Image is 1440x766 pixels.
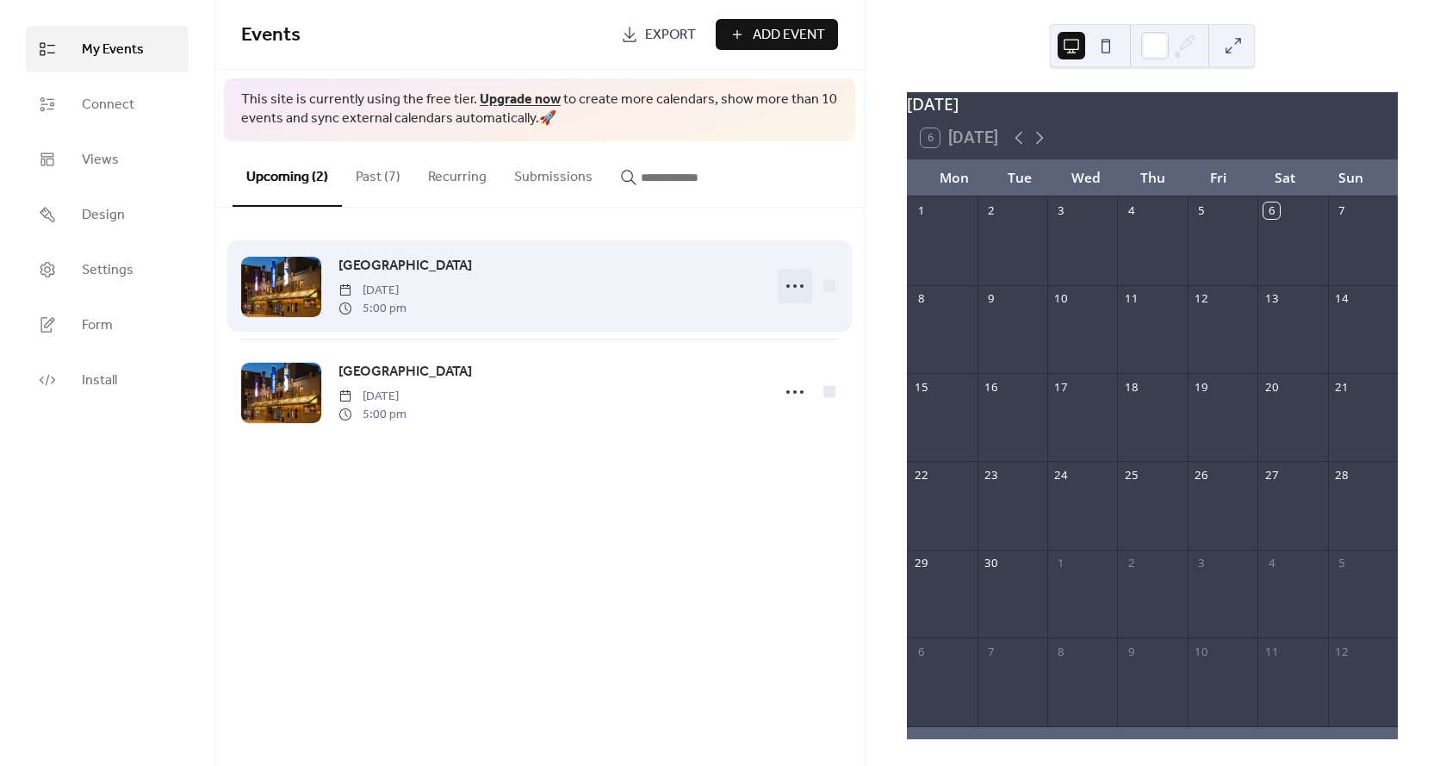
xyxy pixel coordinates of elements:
[1186,159,1252,196] div: Fri
[1053,556,1069,571] div: 1
[1334,556,1350,571] div: 5
[1334,291,1350,307] div: 14
[82,260,133,281] span: Settings
[1124,379,1139,395] div: 18
[338,361,472,383] a: [GEOGRAPHIC_DATA]
[1263,379,1279,395] div: 20
[1263,556,1279,571] div: 4
[1124,468,1139,483] div: 25
[1263,468,1279,483] div: 27
[907,92,1398,117] div: [DATE]
[26,136,189,183] a: Views
[1053,291,1069,307] div: 10
[1194,644,1209,659] div: 10
[913,379,928,395] div: 15
[26,26,189,72] a: My Events
[984,468,999,483] div: 23
[1124,644,1139,659] div: 9
[716,19,838,50] button: Add Event
[241,90,838,129] span: This site is currently using the free tier. to create more calendars, show more than 10 events an...
[1194,468,1209,483] div: 26
[338,300,407,318] span: 5:00 pm
[1251,159,1318,196] div: Sat
[913,291,928,307] div: 8
[338,406,407,424] span: 5:00 pm
[1318,159,1384,196] div: Sun
[984,644,999,659] div: 7
[1194,202,1209,218] div: 5
[1263,644,1279,659] div: 11
[500,141,606,205] button: Submissions
[1194,291,1209,307] div: 12
[987,159,1053,196] div: Tue
[984,291,999,307] div: 9
[233,141,342,207] button: Upcoming (2)
[921,159,987,196] div: Mon
[1053,202,1069,218] div: 3
[1053,159,1120,196] div: Wed
[913,202,928,218] div: 1
[1334,379,1350,395] div: 21
[82,150,119,171] span: Views
[338,282,407,300] span: [DATE]
[82,205,125,226] span: Design
[338,362,472,383] span: [GEOGRAPHIC_DATA]
[1194,556,1209,571] div: 3
[1124,556,1139,571] div: 2
[984,379,999,395] div: 16
[338,256,472,277] span: [GEOGRAPHIC_DATA]
[984,556,999,571] div: 30
[608,19,709,50] a: Export
[753,25,825,46] span: Add Event
[1194,379,1209,395] div: 19
[1334,202,1350,218] div: 7
[1334,644,1350,659] div: 12
[1334,468,1350,483] div: 28
[913,644,928,659] div: 6
[82,95,134,115] span: Connect
[1053,468,1069,483] div: 24
[26,246,189,293] a: Settings
[1124,202,1139,218] div: 4
[984,202,999,218] div: 2
[1053,379,1069,395] div: 17
[414,141,500,205] button: Recurring
[338,388,407,406] span: [DATE]
[342,141,414,205] button: Past (7)
[26,357,189,403] a: Install
[1053,644,1069,659] div: 8
[1120,159,1186,196] div: Thu
[645,25,696,46] span: Export
[26,302,189,348] a: Form
[82,315,113,336] span: Form
[241,16,301,54] span: Events
[480,86,561,113] a: Upgrade now
[338,255,472,277] a: [GEOGRAPHIC_DATA]
[26,81,189,128] a: Connect
[913,556,928,571] div: 29
[1124,291,1139,307] div: 11
[82,40,144,60] span: My Events
[82,371,117,391] span: Install
[1263,202,1279,218] div: 6
[26,191,189,238] a: Design
[913,468,928,483] div: 22
[1263,291,1279,307] div: 13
